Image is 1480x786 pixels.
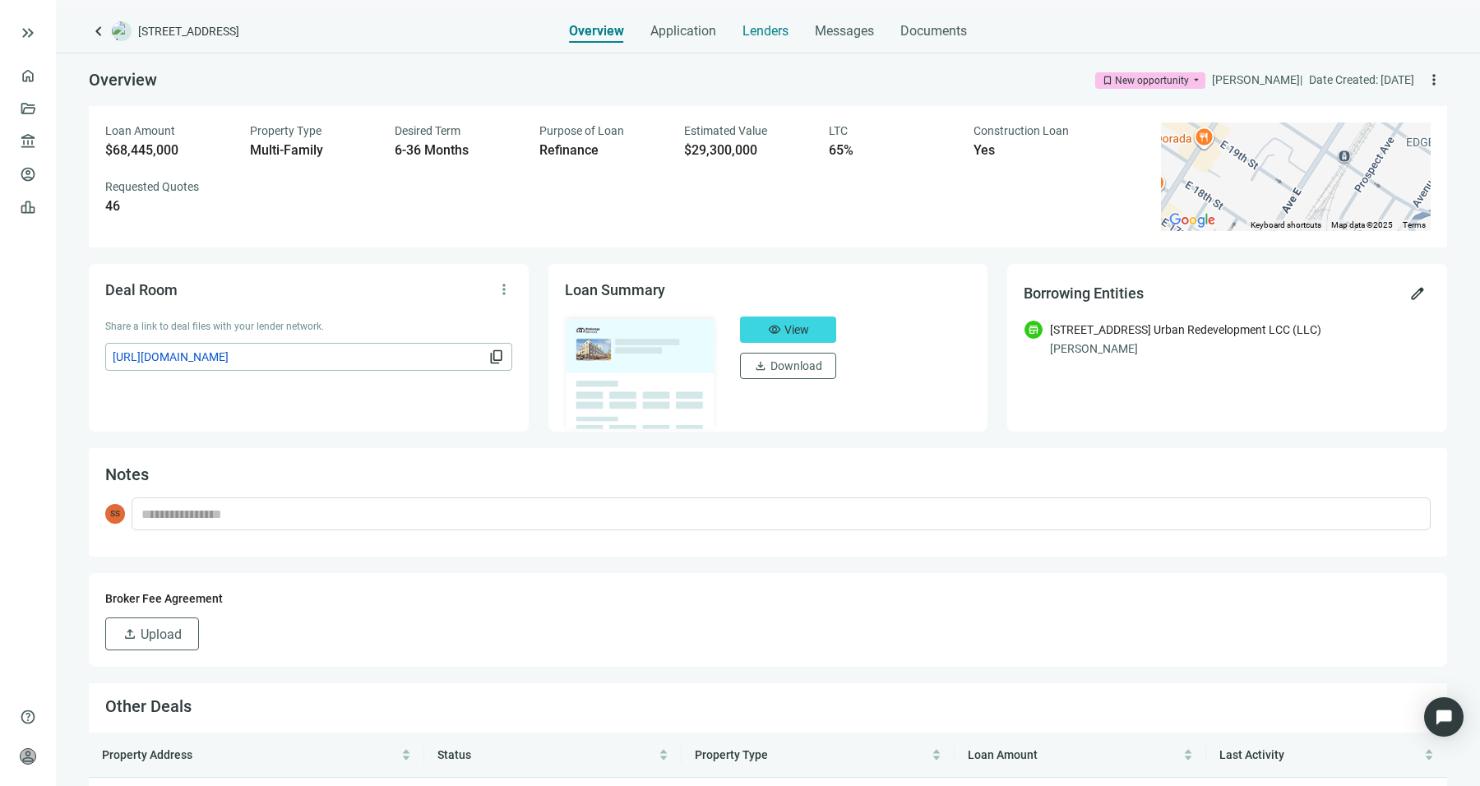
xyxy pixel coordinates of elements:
span: LTC [829,124,848,137]
span: Desired Term [395,124,460,137]
span: Deal Room [105,281,178,298]
span: help [20,709,36,725]
span: Upload [141,626,182,642]
a: Open this area in Google Maps (opens a new window) [1165,210,1219,231]
div: [STREET_ADDRESS] Urban Redevelopment LCC (LLC) [1050,321,1321,339]
span: Documents [900,23,967,39]
div: Multi-Family [250,142,375,159]
span: edit [1409,285,1426,302]
span: bookmark [1102,75,1113,86]
span: Borrowing Entities [1024,284,1144,302]
span: upload [123,626,137,641]
button: downloadDownload [740,353,836,379]
span: Loan Summary [565,281,665,298]
a: keyboard_arrow_left [89,21,109,41]
span: [URL][DOMAIN_NAME] [113,348,485,366]
button: edit [1404,280,1431,307]
span: View [784,323,809,336]
span: [STREET_ADDRESS] [138,23,239,39]
span: Property Type [250,124,321,137]
span: visibility [768,323,781,336]
span: account_balance [20,133,31,150]
span: person [20,748,36,765]
img: dealOverviewImg [560,312,721,433]
div: [PERSON_NAME] [1050,340,1431,358]
span: Loan Amount [968,748,1038,761]
button: visibilityView [740,317,836,343]
span: Property Address [102,748,192,761]
div: Date Created: [DATE] [1309,71,1414,89]
span: more_vert [1426,72,1442,88]
span: Loan Amount [105,124,175,137]
span: Overview [89,70,157,90]
span: Overview [569,23,624,39]
span: Construction Loan [974,124,1069,137]
span: Status [437,748,471,761]
button: Keyboard shortcuts [1251,220,1321,231]
span: Last Activity [1219,748,1284,761]
span: Property Type [695,748,768,761]
span: more_vert [496,281,512,298]
span: download [754,359,767,372]
span: Map data ©2025 [1331,220,1393,229]
div: $68,445,000 [105,142,230,159]
span: Share a link to deal files with your lender network. [105,321,324,332]
span: Requested Quotes [105,180,199,193]
div: New opportunity [1115,72,1189,89]
span: Broker Fee Agreement [105,592,223,605]
button: more_vert [491,276,517,303]
span: Lenders [742,23,789,39]
div: Refinance [539,142,664,159]
button: more_vert [1421,67,1447,93]
div: 65% [829,142,954,159]
button: keyboard_double_arrow_right [18,23,38,43]
div: Yes [974,142,1098,159]
div: 46 [105,198,230,215]
img: deal-logo [112,21,132,41]
span: Application [650,23,716,39]
div: 6-36 Months [395,142,520,159]
a: Terms (opens in new tab) [1403,220,1426,229]
span: Purpose of Loan [539,124,624,137]
span: Other Deals [105,696,192,716]
span: Download [770,359,822,372]
span: SS [105,504,125,524]
span: content_copy [488,349,505,365]
span: Notes [105,465,149,484]
div: Open Intercom Messenger [1424,697,1464,737]
div: $29,300,000 [684,142,809,159]
button: uploadUpload [105,617,199,650]
img: Google [1165,210,1219,231]
span: Messages [815,23,874,39]
div: [PERSON_NAME] | [1212,71,1302,89]
span: Estimated Value [684,124,767,137]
